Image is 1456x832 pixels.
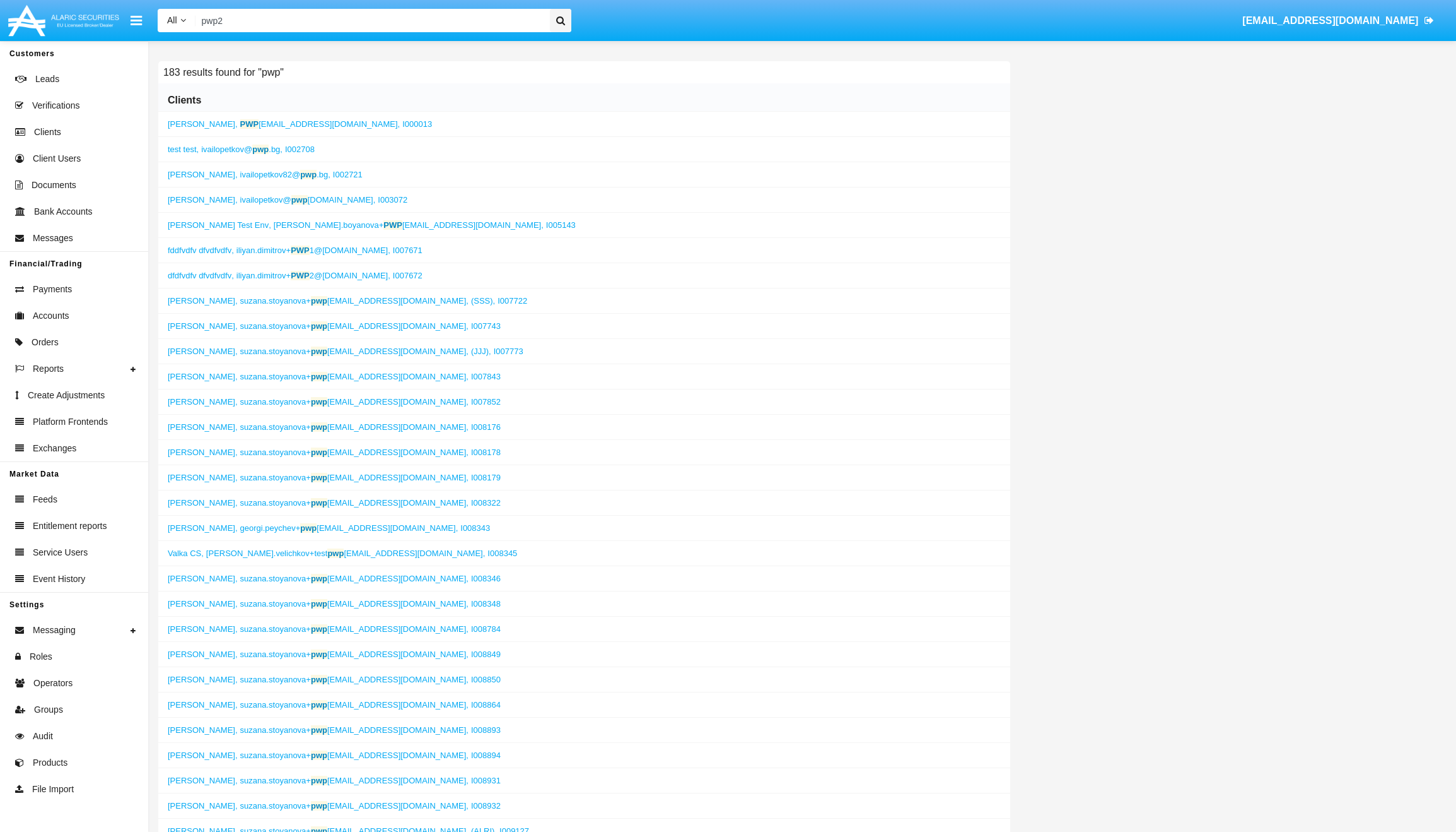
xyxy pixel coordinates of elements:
[195,9,546,32] input: Search
[471,347,491,356] span: (JJJ),
[487,549,517,558] span: I008345
[158,61,289,83] h6: 183 results found for "pwp"
[311,397,327,407] b: pwp
[1242,15,1418,26] span: [EMAIL_ADDRESS][DOMAIN_NAME]
[240,422,469,432] span: suzana.stoyanova+ [EMAIL_ADDRESS][DOMAIN_NAME],
[168,700,501,710] a: ,
[168,448,501,457] a: ,
[240,397,469,407] span: suzana.stoyanova+ [EMAIL_ADDRESS][DOMAIN_NAME],
[168,599,235,609] span: [PERSON_NAME]
[291,195,308,205] b: pwp
[291,246,310,255] b: PWP
[311,624,327,634] b: pwp
[168,296,527,306] a: ,
[471,675,501,684] span: I008850
[168,145,197,154] span: test test
[311,650,327,659] b: pwp
[168,498,501,508] a: ,
[402,119,432,129] span: I000013
[471,296,495,306] span: (SSS),
[311,751,327,760] b: pwp
[168,220,576,230] a: ,
[311,448,327,457] b: pwp
[240,751,469,760] span: suzana.stoyanova+ [EMAIL_ADDRESS][DOMAIN_NAME],
[168,776,235,785] span: [PERSON_NAME]
[168,372,501,381] a: ,
[168,751,501,760] a: ,
[240,776,469,785] span: suzana.stoyanova+ [EMAIL_ADDRESS][DOMAIN_NAME],
[471,321,501,331] span: I007743
[471,700,501,710] span: I008864
[34,126,61,139] span: Clients
[311,498,327,508] b: pwp
[168,321,235,331] span: [PERSON_NAME]
[168,523,490,533] a: ,
[168,624,501,634] a: ,
[168,422,235,432] span: [PERSON_NAME]
[471,473,501,482] span: I008179
[168,574,501,583] a: ,
[471,801,501,811] span: I008932
[201,145,282,154] span: ivailopetkov@ .bg,
[33,546,88,559] span: Service Users
[240,119,259,129] b: PWP
[168,523,235,533] span: [PERSON_NAME]
[168,473,501,482] a: ,
[240,523,458,533] span: georgi.peychev+ [EMAIL_ADDRESS][DOMAIN_NAME],
[393,271,422,280] span: I007672
[168,271,231,280] span: dfdfvdfv dfvdfvdfv
[168,624,235,634] span: [PERSON_NAME]
[168,119,235,129] span: [PERSON_NAME]
[311,801,327,811] b: pwp
[240,296,469,306] span: suzana.stoyanova+ [EMAIL_ADDRESS][DOMAIN_NAME],
[168,170,363,179] a: ,
[168,321,501,331] a: ,
[168,170,235,179] span: [PERSON_NAME]
[168,725,501,735] a: ,
[168,296,235,306] span: [PERSON_NAME]
[168,725,235,735] span: [PERSON_NAME]
[236,271,390,280] span: iliyan.dimitrov+ 2@[DOMAIN_NAME],
[240,725,469,735] span: suzana.stoyanova+ [EMAIL_ADDRESS][DOMAIN_NAME],
[471,599,501,609] span: I008348
[168,347,523,356] a: ,
[383,220,402,230] b: PWP
[168,776,501,785] a: ,
[274,220,544,230] span: [PERSON_NAME].boyanova+ [EMAIL_ADDRESS][DOMAIN_NAME],
[30,650,52,663] span: Roles
[300,170,317,179] b: pwp
[546,220,576,230] span: I005143
[33,415,108,429] span: Platform Frontends
[33,730,53,743] span: Audit
[168,700,235,710] span: [PERSON_NAME]
[33,152,81,165] span: Client Users
[32,336,59,349] span: Orders
[311,347,327,356] b: pwp
[158,14,195,27] a: All
[471,448,501,457] span: I008178
[311,296,327,306] b: pwp
[236,246,390,255] span: iliyan.dimitrov+ 1@[DOMAIN_NAME],
[32,179,76,192] span: Documents
[168,599,501,609] a: ,
[240,650,469,659] span: suzana.stoyanova+ [EMAIL_ADDRESS][DOMAIN_NAME],
[291,271,310,280] b: PWP
[240,624,469,634] span: suzana.stoyanova+ [EMAIL_ADDRESS][DOMAIN_NAME],
[6,2,121,39] img: Logo image
[168,675,501,684] a: ,
[240,700,469,710] span: suzana.stoyanova+ [EMAIL_ADDRESS][DOMAIN_NAME],
[300,523,317,533] b: pwp
[471,776,501,785] span: I008931
[471,725,501,735] span: I008893
[240,347,469,356] span: suzana.stoyanova+ [EMAIL_ADDRESS][DOMAIN_NAME],
[311,321,327,331] b: pwp
[471,372,501,381] span: I007843
[285,145,315,154] span: I002708
[33,232,73,245] span: Messages
[33,677,73,690] span: Operators
[168,650,235,659] span: [PERSON_NAME]
[311,422,327,432] b: pwp
[35,73,59,86] span: Leads
[240,801,469,811] span: suzana.stoyanova+ [EMAIL_ADDRESS][DOMAIN_NAME],
[168,422,501,432] a: ,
